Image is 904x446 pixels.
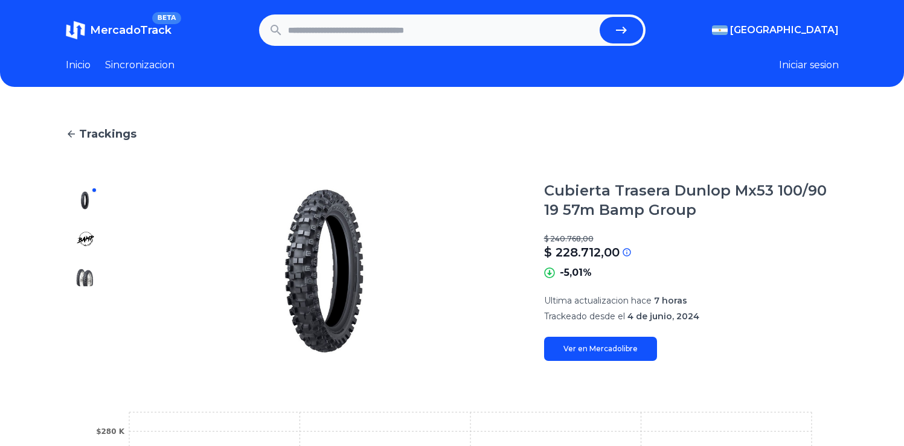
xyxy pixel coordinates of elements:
button: [GEOGRAPHIC_DATA] [712,23,839,37]
h1: Cubierta Trasera Dunlop Mx53 100/90 19 57m Bamp Group [544,181,839,220]
span: Ultima actualizacion hace [544,295,652,306]
img: Cubierta Trasera Dunlop Mx53 100/90 19 57m Bamp Group [129,181,520,361]
span: Trackeado desde el [544,311,625,322]
img: MercadoTrack [66,21,85,40]
img: Cubierta Trasera Dunlop Mx53 100/90 19 57m Bamp Group [75,229,95,249]
button: Iniciar sesion [779,58,839,72]
span: [GEOGRAPHIC_DATA] [730,23,839,37]
tspan: $280 K [96,427,125,436]
a: Sincronizacion [105,58,175,72]
img: Cubierta Trasera Dunlop Mx53 100/90 19 57m Bamp Group [75,191,95,210]
p: $ 240.768,00 [544,234,839,244]
p: -5,01% [560,266,592,280]
img: Cubierta Trasera Dunlop Mx53 100/90 19 57m Bamp Group [75,268,95,287]
p: $ 228.712,00 [544,244,620,261]
span: Trackings [79,126,136,142]
span: BETA [152,12,181,24]
span: MercadoTrack [90,24,172,37]
a: MercadoTrackBETA [66,21,172,40]
a: Inicio [66,58,91,72]
img: Argentina [712,25,728,35]
span: 7 horas [654,295,687,306]
span: 4 de junio, 2024 [627,311,699,322]
a: Ver en Mercadolibre [544,337,657,361]
a: Trackings [66,126,839,142]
